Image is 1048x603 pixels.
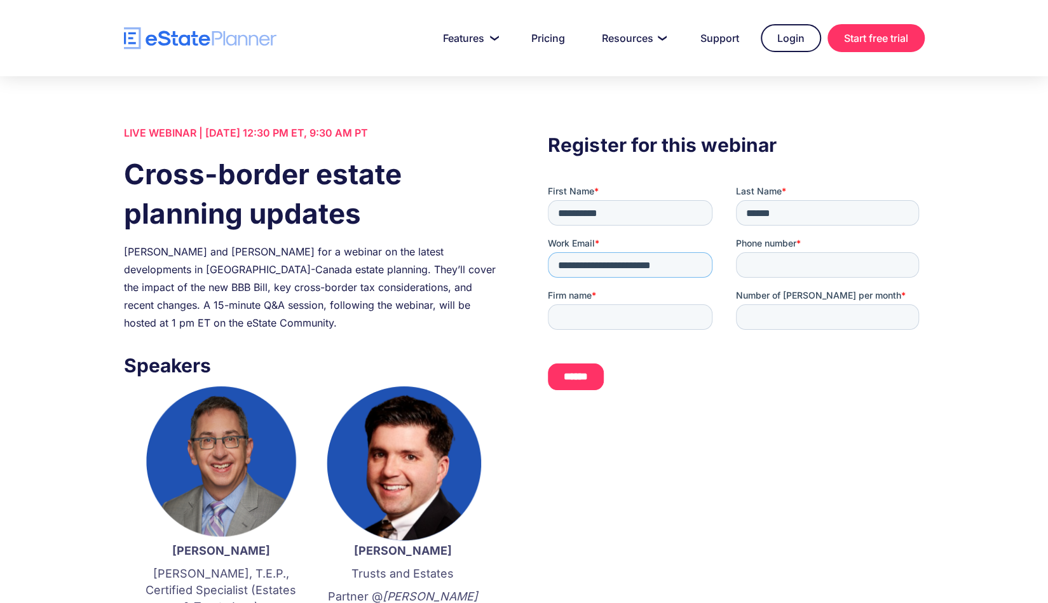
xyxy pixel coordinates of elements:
[548,185,924,400] iframe: Form 0
[516,25,580,51] a: Pricing
[354,544,452,557] strong: [PERSON_NAME]
[325,566,481,582] p: Trusts and Estates
[124,124,500,142] div: LIVE WEBINAR | [DATE] 12:30 PM ET, 9:30 AM PT
[685,25,754,51] a: Support
[548,130,924,159] h3: Register for this webinar
[124,27,276,50] a: home
[761,24,821,52] a: Login
[124,154,500,233] h1: Cross-border estate planning updates
[172,544,270,557] strong: [PERSON_NAME]
[124,243,500,332] div: [PERSON_NAME] and [PERSON_NAME] for a webinar on the latest developments in [GEOGRAPHIC_DATA]-Can...
[827,24,925,52] a: Start free trial
[587,25,679,51] a: Resources
[428,25,510,51] a: Features
[124,351,500,380] h3: Speakers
